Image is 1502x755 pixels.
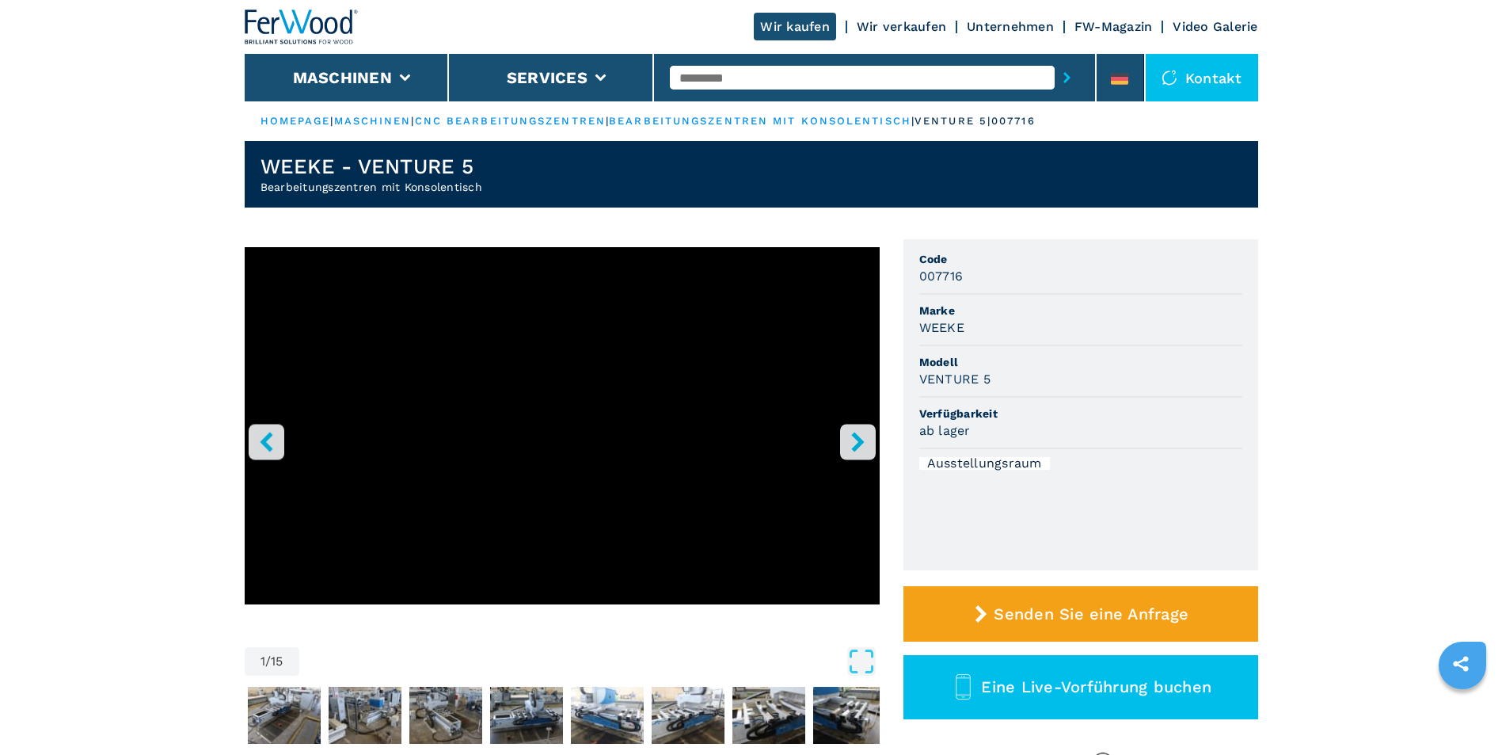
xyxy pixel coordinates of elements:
iframe: YouTube video player [245,247,880,604]
h3: ab lager [919,421,971,440]
img: 86deb462a07d23dd909f7b23fab0e7c6 [652,687,724,744]
button: Services [507,68,587,87]
img: 3a9d3bc63696a0b8f550016952a4dd71 [571,687,644,744]
div: Ausstellungsraum [919,457,1050,470]
span: Verfügbarkeit [919,406,1242,421]
img: 003ced9170aa5857def2459a9ddee2bf [732,687,805,744]
img: 153adad3cb21e18d7730b2f43ec5be94 [813,687,886,744]
h2: Bearbeitungszentren mit Konsolentisch [260,179,482,195]
img: 09dadbed75d9427ba2a4faa73d251a0a [248,687,321,744]
button: Go to Slide 6 [568,684,647,747]
button: Senden Sie eine Anfrage [903,586,1258,642]
img: 71ce39c59a7dc8fea32636e06633c5a3 [329,687,401,744]
button: Open Fullscreen [303,647,876,676]
button: Go to Slide 7 [648,684,728,747]
button: Go to Slide 5 [487,684,566,747]
h3: 007716 [919,267,964,285]
span: Senden Sie eine Anfrage [994,604,1188,623]
a: cnc bearbeitungszentren [415,115,606,127]
button: Go to Slide 3 [325,684,405,747]
nav: Thumbnail Navigation [245,684,880,747]
button: Go to Slide 4 [406,684,485,747]
img: 94db9ce22273928e9b6097737b521bbe [490,687,563,744]
span: 1 [260,655,265,668]
a: sharethis [1441,644,1481,684]
h3: VENTURE 5 [919,370,991,388]
a: Wir verkaufen [857,19,946,34]
span: | [411,115,414,127]
a: bearbeitungszentren mit konsolentisch [609,115,911,127]
button: submit-button [1055,59,1079,96]
button: Go to Slide 2 [245,684,324,747]
h1: WEEKE - VENTURE 5 [260,154,482,179]
a: HOMEPAGE [260,115,331,127]
button: left-button [249,424,284,459]
a: Unternehmen [967,19,1054,34]
button: Maschinen [293,68,392,87]
span: / [265,655,271,668]
img: 51392728d95e8c8034405798a8558108 [409,687,482,744]
div: Kontakt [1146,54,1258,101]
span: | [606,115,609,127]
span: Eine Live-Vorführung buchen [981,677,1211,696]
button: Eine Live-Vorführung buchen [903,655,1258,719]
iframe: Chat [1435,684,1490,743]
a: maschinen [334,115,412,127]
div: Go to Slide 1 [245,247,880,631]
h3: WEEKE [919,318,964,337]
span: | [911,115,915,127]
span: Code [919,251,1242,267]
span: Modell [919,354,1242,370]
a: FW-Magazin [1074,19,1153,34]
a: Video Galerie [1173,19,1257,34]
span: | [330,115,333,127]
span: 15 [271,655,283,668]
p: 007716 [991,114,1036,128]
img: Kontakt [1162,70,1177,86]
p: venture 5 | [915,114,991,128]
a: Wir kaufen [754,13,836,40]
button: right-button [840,424,876,459]
span: Marke [919,303,1242,318]
button: Go to Slide 9 [810,684,889,747]
img: Ferwood [245,10,359,44]
button: Go to Slide 8 [729,684,808,747]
